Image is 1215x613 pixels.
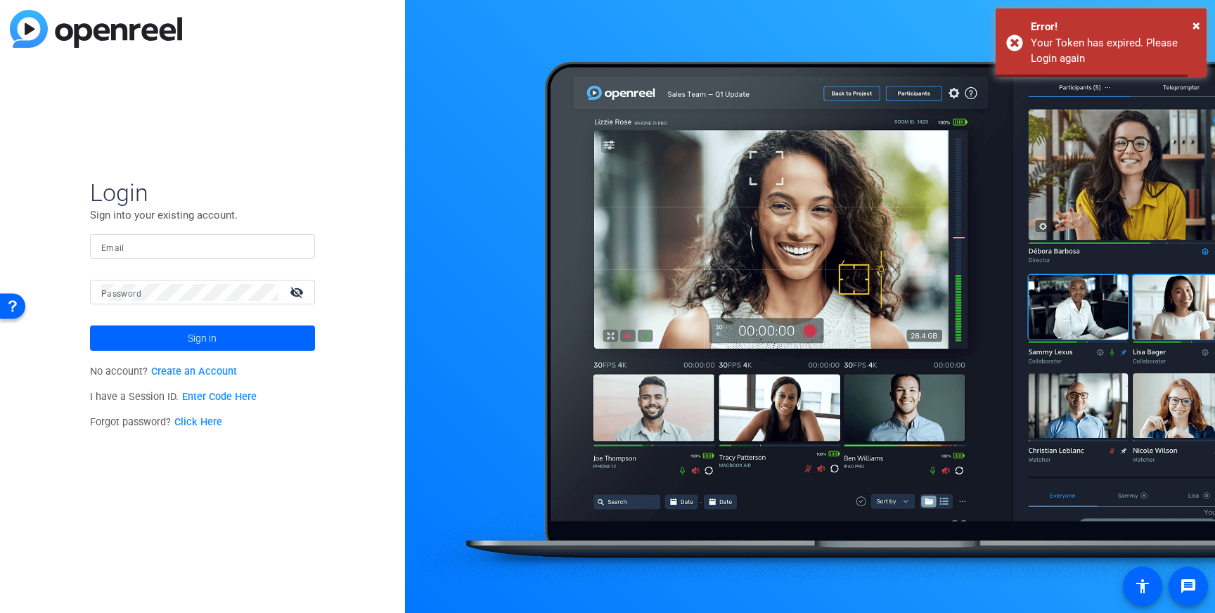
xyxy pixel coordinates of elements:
[101,289,141,299] mat-label: Password
[101,243,124,253] mat-label: Email
[90,416,222,428] span: Forgot password?
[1031,35,1196,67] div: Your Token has expired. Please Login again
[1192,15,1200,36] button: Close
[10,10,182,48] img: blue-gradient.svg
[1031,19,1196,35] div: Error!
[174,416,222,428] a: Click Here
[188,321,217,356] span: Sign in
[1134,578,1151,595] mat-icon: accessibility
[90,207,315,223] p: Sign into your existing account.
[151,366,237,378] a: Create an Account
[90,325,315,351] button: Sign in
[90,391,257,403] span: I have a Session ID.
[101,238,304,255] input: Enter Email Address
[90,366,237,378] span: No account?
[90,178,315,207] span: Login
[1180,578,1197,595] mat-icon: message
[182,391,257,403] a: Enter Code Here
[1192,17,1200,34] span: ×
[281,282,315,302] mat-icon: visibility_off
